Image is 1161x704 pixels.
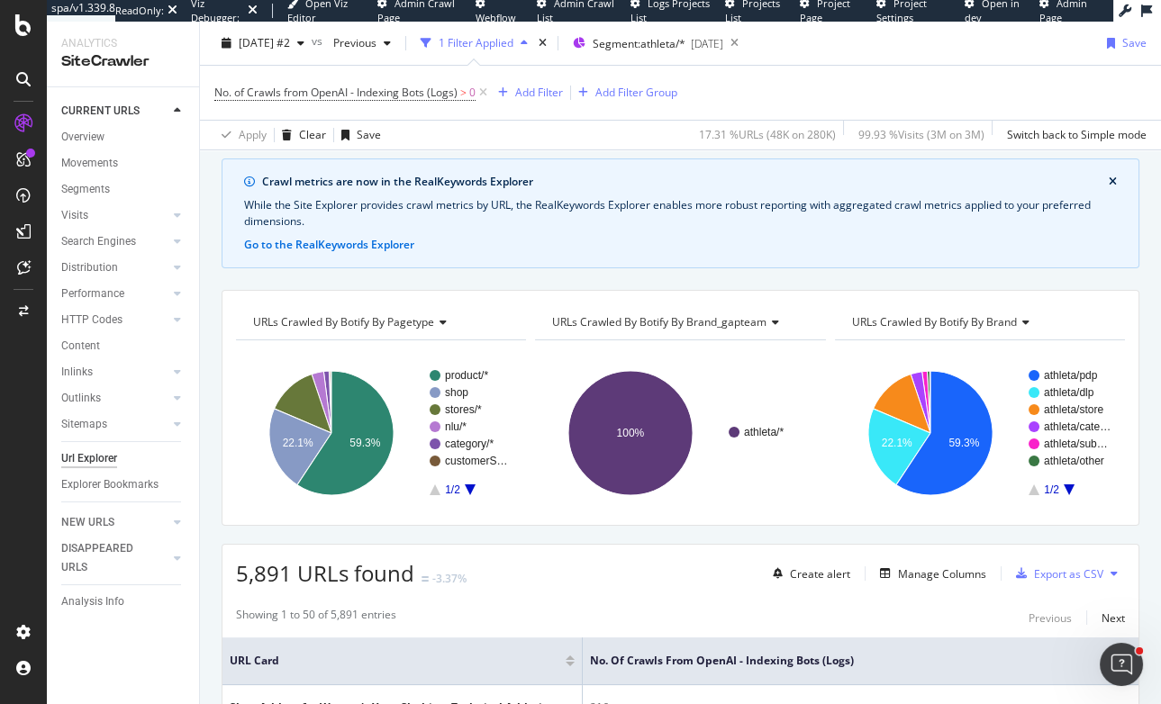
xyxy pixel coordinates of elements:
div: Save [357,127,381,142]
span: 5,891 URLs found [236,558,414,588]
a: Distribution [61,258,168,277]
span: URL Card [230,653,561,669]
a: Url Explorer [61,449,186,468]
img: Equal [422,576,429,582]
text: stores/* [445,403,482,416]
button: Apply [214,121,267,149]
div: Next [1102,610,1125,626]
span: URLs Crawled By Botify By brand [852,314,1017,329]
button: Add Filter Group [571,82,677,104]
button: Previous [326,29,398,58]
text: athleta/sub… [1044,438,1108,450]
button: Go to the RealKeywords Explorer [244,237,414,253]
a: Sitemaps [61,415,168,434]
div: times [535,34,550,52]
div: Add Filter [515,85,563,100]
a: HTTP Codes [61,311,168,329]
div: Distribution [61,258,118,277]
div: Analytics [61,36,185,51]
a: NEW URLS [61,513,168,532]
div: Url Explorer [61,449,117,468]
svg: A chart. [535,355,826,511]
span: Segment: athleta/* [593,36,685,51]
a: Segments [61,180,186,199]
a: Overview [61,128,186,147]
div: Segments [61,180,110,199]
text: customerS… [445,455,507,467]
button: Manage Columns [873,563,986,584]
button: Switch back to Simple mode [1000,121,1147,149]
button: Next [1102,607,1125,628]
span: No. of Crawls from OpenAI - Indexing Bots (Logs) [590,653,1095,669]
div: Manage Columns [898,566,986,582]
div: info banner [222,158,1139,268]
text: athleta/* [744,426,784,438]
div: Overview [61,128,104,147]
text: athleta/cate… [1044,420,1111,433]
div: Explorer Bookmarks [61,475,159,494]
button: Previous [1029,607,1072,628]
div: Content [61,337,100,356]
div: CURRENT URLS [61,102,140,121]
div: While the Site Explorer provides crawl metrics by URL, the RealKeywords Explorer enables more rob... [244,197,1117,230]
span: 0 [469,80,476,105]
div: [DATE] [691,36,723,51]
button: close banner [1104,170,1121,194]
a: Performance [61,284,168,303]
svg: A chart. [236,355,527,511]
a: Analysis Info [61,592,186,611]
text: athleta/pdp [1044,369,1098,382]
h4: URLs Crawled By Botify By brand [848,308,1109,337]
text: 1/2 [445,483,460,496]
text: shop [445,386,468,399]
div: Clear [299,127,326,142]
div: Showing 1 to 50 of 5,891 entries [236,607,396,628]
text: 59.3% [349,437,380,449]
span: Webflow [476,11,516,24]
a: DISAPPEARED URLS [61,539,168,577]
button: 1 Filter Applied [413,29,535,58]
text: nlu/* [445,420,467,433]
div: Export as CSV [1034,566,1103,582]
span: Previous [326,35,376,50]
a: CURRENT URLS [61,102,168,121]
div: Outlinks [61,389,101,408]
div: Search Engines [61,232,136,251]
div: HTTP Codes [61,311,122,329]
div: -3.37% [432,571,467,586]
span: URLs Crawled By Botify By pagetype [253,314,434,329]
button: Export as CSV [1009,559,1103,588]
text: athleta/store [1044,403,1103,416]
text: athleta/dlp [1044,386,1094,399]
h4: URLs Crawled By Botify By brand_gapteam [549,308,809,337]
button: Clear [275,121,326,149]
div: Visits [61,206,88,225]
button: Add Filter [491,82,563,104]
text: category/* [445,438,494,450]
div: Create alert [790,566,850,582]
span: vs [312,33,326,49]
div: Sitemaps [61,415,107,434]
span: > [460,85,467,100]
div: Performance [61,284,124,303]
a: Outlinks [61,389,168,408]
button: Segment:athleta/*[DATE] [566,29,723,58]
text: 1/2 [1044,483,1059,496]
button: Create alert [766,559,850,588]
a: Inlinks [61,363,168,382]
text: athleta/other [1044,455,1104,467]
button: [DATE] #2 [214,29,312,58]
div: Add Filter Group [595,85,677,100]
div: Inlinks [61,363,93,382]
div: Previous [1029,610,1072,626]
a: Search Engines [61,232,168,251]
text: product/* [445,369,488,382]
a: Content [61,337,186,356]
div: 99.93 % Visits ( 3M on 3M ) [858,127,984,142]
svg: A chart. [835,355,1126,511]
a: Visits [61,206,168,225]
h4: URLs Crawled By Botify By pagetype [249,308,510,337]
span: URLs Crawled By Botify By brand_gapteam [552,314,766,329]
